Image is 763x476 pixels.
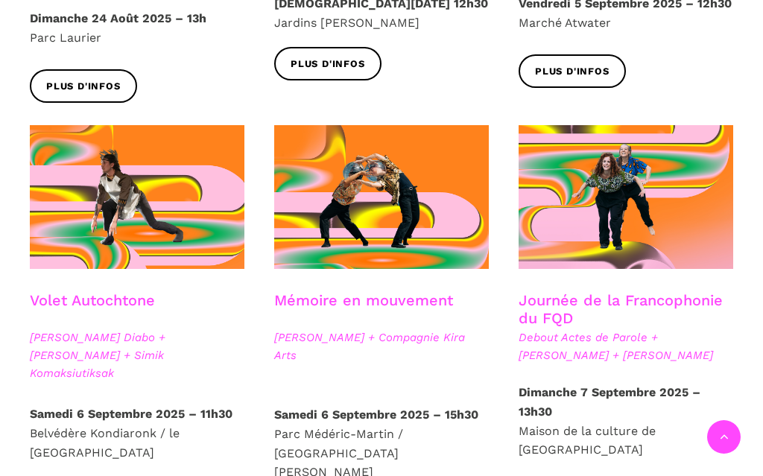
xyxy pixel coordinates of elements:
span: [PERSON_NAME] Diabo + [PERSON_NAME] + Simik Komaksiutiksak [30,329,244,382]
strong: Dimanche 7 Septembre 2025 – 13h30 [519,385,700,419]
p: Parc Laurier [30,9,244,47]
a: Plus d'infos [274,47,381,80]
span: Debout Actes de Parole + [PERSON_NAME] + [PERSON_NAME] [519,329,733,364]
strong: Dimanche 24 Août 2025 – 13h [30,11,206,25]
span: [PERSON_NAME] + Compagnie Kira Arts [274,329,489,364]
span: Plus d'infos [535,64,610,80]
a: Mémoire en mouvement [274,291,453,309]
a: Volet Autochtone [30,291,155,309]
a: Journée de la Francophonie du FQD [519,291,723,327]
strong: Samedi 6 Septembre 2025 – 15h30 [274,407,478,422]
p: Maison de la culture de [GEOGRAPHIC_DATA] [519,383,733,459]
p: Belvédère Kondiaronk / le [GEOGRAPHIC_DATA] [30,404,244,462]
span: Plus d'infos [46,79,121,95]
strong: Samedi 6 Septembre 2025 – 11h30 [30,407,232,421]
a: Plus d'infos [519,54,626,88]
a: Plus d'infos [30,69,137,103]
span: Plus d'infos [291,57,365,72]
